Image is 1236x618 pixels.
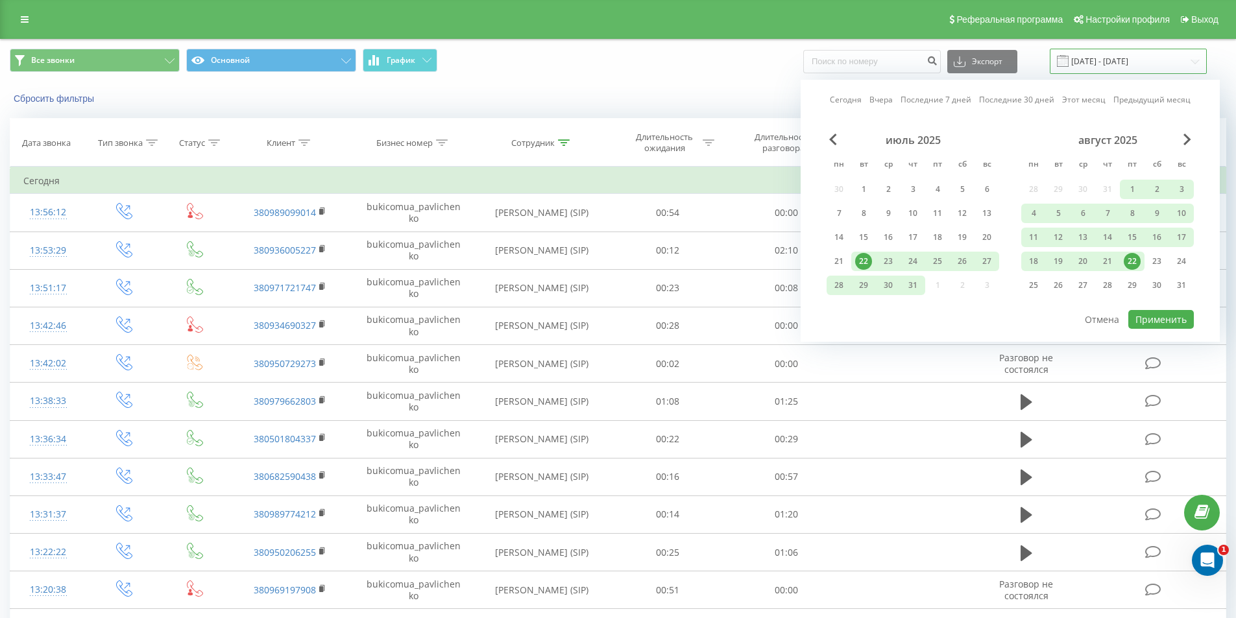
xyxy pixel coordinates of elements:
td: [PERSON_NAME] (SIP) [476,307,609,344]
abbr: пятница [1122,156,1142,175]
div: вс 6 июля 2025 г. [975,180,999,199]
div: сб 9 авг. 2025 г. [1145,204,1169,223]
abbr: понедельник [829,156,849,175]
div: 10 [1173,205,1190,222]
div: 3 [1173,181,1190,198]
div: 16 [1148,229,1165,246]
div: вс 10 авг. 2025 г. [1169,204,1194,223]
div: 19 [1050,253,1067,270]
div: 15 [1124,229,1141,246]
div: 13:38:33 [23,388,73,414]
div: 29 [855,277,872,294]
div: 13:20:38 [23,577,73,602]
div: 28 [1099,277,1116,294]
div: пт 8 авг. 2025 г. [1120,204,1145,223]
td: bukicomua_pavlichenko [352,232,475,269]
div: сб 16 авг. 2025 г. [1145,228,1169,247]
td: 00:25 [609,534,727,571]
a: 380934690327 [254,319,316,331]
td: 00:00 [727,345,846,383]
div: 31 [904,277,921,294]
td: [PERSON_NAME] (SIP) [476,420,609,458]
div: пт 29 авг. 2025 г. [1120,276,1145,295]
div: 13:36:34 [23,427,73,452]
a: Сегодня [830,93,862,106]
a: 380989774212 [254,508,316,520]
div: 13:56:12 [23,200,73,225]
div: 18 [1025,253,1042,270]
div: чт 21 авг. 2025 г. [1095,252,1120,271]
div: ср 2 июля 2025 г. [876,180,901,199]
div: 22 [1124,253,1141,270]
div: вс 20 июля 2025 г. [975,228,999,247]
td: bukicomua_pavlichenko [352,458,475,495]
div: август 2025 [1021,134,1194,147]
td: 00:54 [609,194,727,232]
div: сб 12 июля 2025 г. [950,204,975,223]
div: 25 [929,253,946,270]
div: 13:33:47 [23,464,73,490]
div: вс 31 авг. 2025 г. [1169,276,1194,295]
div: 29 [1124,277,1141,294]
div: 13 [978,205,995,222]
td: bukicomua_pavlichenko [352,495,475,533]
div: пн 21 июля 2025 г. [827,252,851,271]
td: [PERSON_NAME] (SIP) [476,571,609,609]
div: 26 [1050,277,1067,294]
div: Сотрудник [511,137,555,149]
td: 00:23 [609,269,727,307]
div: 31 [1173,277,1190,294]
button: Отмена [1078,310,1126,329]
div: ср 6 авг. 2025 г. [1071,204,1095,223]
div: 1 [855,181,872,198]
span: Previous Month [829,134,837,145]
div: Дата звонка [22,137,71,149]
div: 1 [1124,181,1141,198]
button: Основной [186,49,356,72]
div: пн 14 июля 2025 г. [827,228,851,247]
span: 1 [1218,545,1229,555]
a: 380971721747 [254,281,316,294]
td: [PERSON_NAME] (SIP) [476,458,609,495]
div: вт 19 авг. 2025 г. [1046,252,1071,271]
td: 00:22 [609,420,727,458]
div: ср 13 авг. 2025 г. [1071,228,1095,247]
div: 8 [1124,205,1141,222]
td: 00:16 [609,458,727,495]
div: июль 2025 [827,134,999,147]
div: ср 23 июля 2025 г. [876,252,901,271]
span: Выход [1191,14,1218,25]
div: сб 19 июля 2025 г. [950,228,975,247]
div: 13:31:37 [23,502,73,527]
div: 6 [1074,205,1091,222]
a: Вчера [869,93,893,106]
div: 13:42:46 [23,313,73,339]
div: чт 3 июля 2025 г. [901,180,925,199]
a: Предыдущий месяц [1113,93,1191,106]
td: 00:29 [727,420,846,458]
abbr: воскресенье [977,156,997,175]
div: 13:53:29 [23,238,73,263]
div: 12 [954,205,971,222]
div: Клиент [267,137,295,149]
div: пн 4 авг. 2025 г. [1021,204,1046,223]
abbr: суббота [1147,156,1167,175]
td: 00:00 [727,194,846,232]
div: 18 [929,229,946,246]
div: вт 8 июля 2025 г. [851,204,876,223]
div: 13:22:22 [23,540,73,565]
div: вт 22 июля 2025 г. [851,252,876,271]
div: чт 17 июля 2025 г. [901,228,925,247]
div: пт 11 июля 2025 г. [925,204,950,223]
span: Разговор не состоялся [999,578,1053,602]
div: ср 9 июля 2025 г. [876,204,901,223]
a: 380989099014 [254,206,316,219]
div: пт 15 авг. 2025 г. [1120,228,1145,247]
div: 15 [855,229,872,246]
div: 27 [978,253,995,270]
div: 6 [978,181,995,198]
a: Последние 7 дней [901,93,971,106]
button: Все звонки [10,49,180,72]
button: Применить [1128,310,1194,329]
div: вс 27 июля 2025 г. [975,252,999,271]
